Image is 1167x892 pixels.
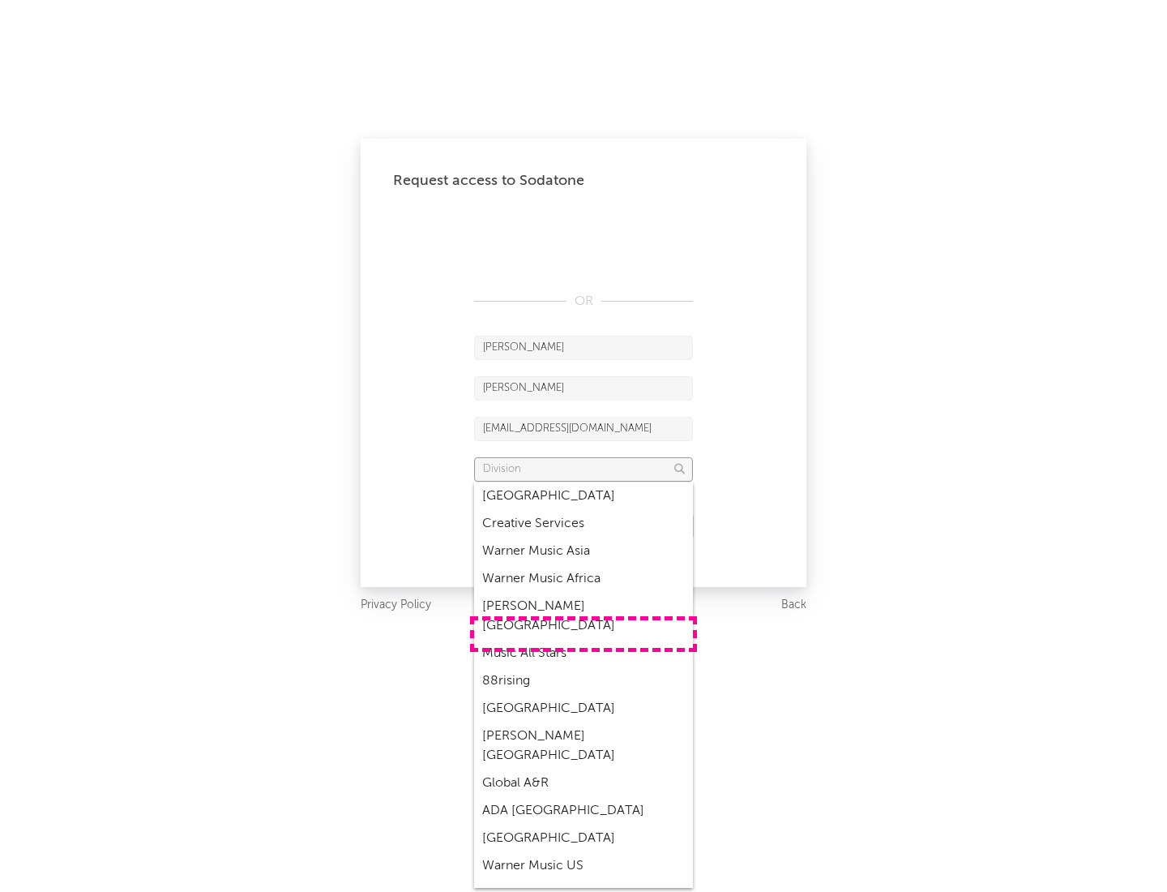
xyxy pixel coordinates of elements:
[474,770,693,797] div: Global A&R
[474,640,693,667] div: Music All Stars
[474,538,693,565] div: Warner Music Asia
[781,595,806,615] a: Back
[474,695,693,723] div: [GEOGRAPHIC_DATA]
[474,510,693,538] div: Creative Services
[474,852,693,880] div: Warner Music US
[474,593,693,640] div: [PERSON_NAME] [GEOGRAPHIC_DATA]
[474,825,693,852] div: [GEOGRAPHIC_DATA]
[361,595,431,615] a: Privacy Policy
[474,723,693,770] div: [PERSON_NAME] [GEOGRAPHIC_DATA]
[474,565,693,593] div: Warner Music Africa
[474,457,693,482] input: Division
[474,417,693,441] input: Email
[474,667,693,695] div: 88rising
[474,376,693,401] input: Last Name
[474,336,693,360] input: First Name
[474,482,693,510] div: [GEOGRAPHIC_DATA]
[474,797,693,825] div: ADA [GEOGRAPHIC_DATA]
[393,171,774,191] div: Request access to Sodatone
[474,292,693,311] div: OR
